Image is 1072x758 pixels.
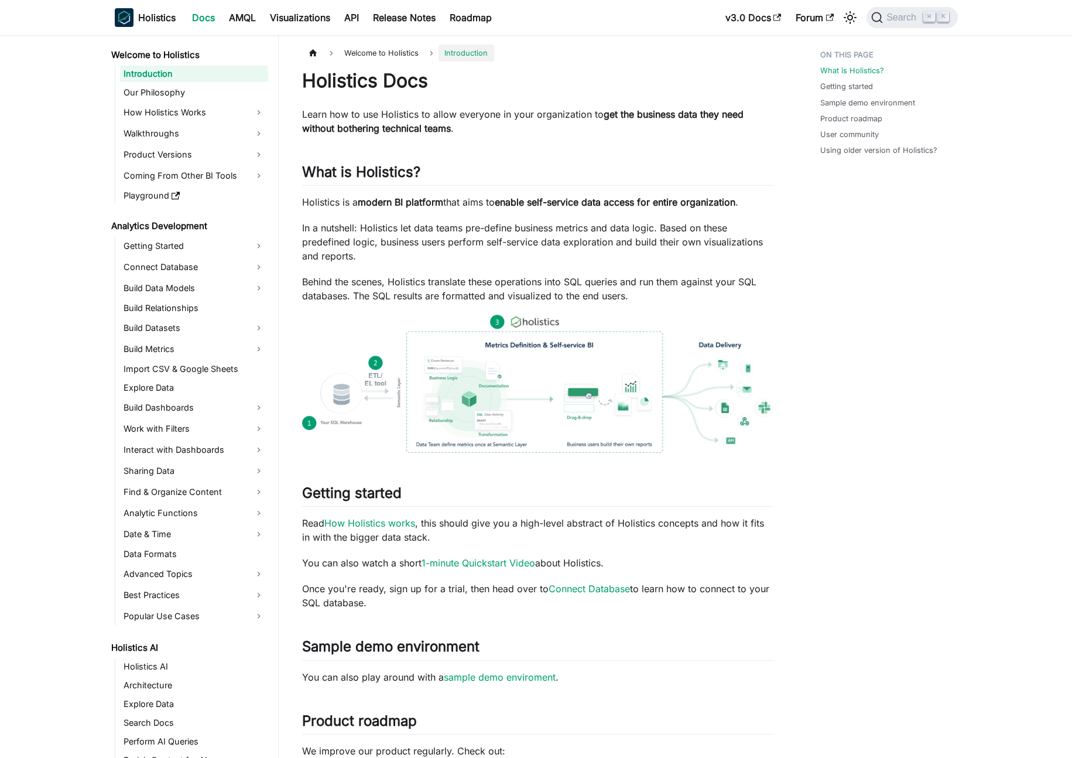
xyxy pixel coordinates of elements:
a: Sample demo environment [820,97,915,108]
a: API [337,8,366,27]
a: Find & Organize Content [120,483,268,501]
a: Advanced Topics [120,565,268,583]
p: Holistics is a that aims to . [302,195,773,209]
strong: modern BI platform [358,196,443,208]
a: Connect Database [549,583,630,595]
h2: What is Holistics? [302,163,773,186]
a: Interact with Dashboards [120,441,268,459]
a: Holistics AI [120,658,268,675]
p: We improve our product regularly. Check out: [302,744,773,758]
h1: Holistics Docs [302,69,773,93]
a: Home page [302,45,324,62]
a: Roadmap [443,8,499,27]
a: Connect Database [120,258,268,276]
a: How Holistics works [324,517,415,529]
a: HolisticsHolistics [115,8,176,27]
span: Welcome to Holistics [338,45,424,62]
img: How Holistics fits in your Data Stack [302,315,773,453]
a: Sharing Data [120,462,268,480]
kbd: K [937,12,949,22]
strong: enable self-service data access for entire organization [495,196,735,208]
h2: Product roadmap [302,712,773,735]
p: Learn how to use Holistics to allow everyone in your organization to . [302,107,773,135]
a: Search Docs [120,715,268,731]
a: Forum [789,8,841,27]
h2: Getting started [302,484,773,507]
a: Build Relationships [120,300,268,316]
a: Getting Started [120,237,268,255]
a: Work with Filters [120,419,268,438]
a: Our Philosophy [120,84,268,101]
a: Using older version of Holistics? [820,145,937,156]
a: Visualizations [263,8,337,27]
a: AMQL [222,8,263,27]
b: Holistics [138,11,176,25]
a: Import CSV & Google Sheets [120,361,268,377]
a: Data Formats [120,546,268,562]
a: Build Dashboards [120,398,268,417]
a: Introduction [120,66,268,82]
a: Coming From Other BI Tools [120,166,268,185]
a: Best Practices [120,586,268,605]
a: Explore Data [120,380,268,396]
a: Welcome to Holistics [108,47,268,63]
a: v3.0 Docs [718,8,789,27]
a: Build Datasets [120,319,268,337]
a: Release Notes [366,8,443,27]
a: Holistics AI [108,640,268,656]
a: Perform AI Queries [120,733,268,750]
img: Holistics [115,8,133,27]
span: Introduction [439,45,494,62]
a: Product roadmap [820,113,882,124]
a: Date & Time [120,525,268,544]
a: Build Metrics [120,340,268,358]
a: Popular Use Cases [120,607,268,626]
a: User community [820,129,879,140]
a: Architecture [120,677,268,694]
a: How Holistics Works [120,103,268,122]
a: 1-minute Quickstart Video [422,557,535,569]
p: You can also play around with a . [302,670,773,684]
p: In a nutshell: Holistics let data teams pre-define business metrics and data logic. Based on thes... [302,221,773,263]
a: Docs [185,8,222,27]
nav: Breadcrumbs [302,45,773,62]
span: Search [883,12,923,23]
button: Switch between dark and light mode (currently light mode) [841,8,859,27]
a: What is Holistics? [820,65,884,76]
p: Behind the scenes, Holistics translate these operations into SQL queries and run them against you... [302,275,773,303]
a: Analytic Functions [120,504,268,523]
h2: Sample demo environment [302,638,773,660]
nav: Docs sidebar [103,35,279,758]
button: Search (Command+K) [866,7,957,28]
a: Playground [120,187,268,204]
a: Analytics Development [108,218,268,234]
a: Explore Data [120,696,268,712]
p: Read , this should give you a high-level abstract of Holistics concepts and how it fits in with t... [302,516,773,544]
a: Getting started [820,81,873,92]
a: Walkthroughs [120,124,268,143]
a: Build Data Models [120,279,268,298]
p: Once you're ready, sign up for a trial, then head over to to learn how to connect to your SQL dat... [302,582,773,610]
p: You can also watch a short about Holistics. [302,556,773,570]
kbd: ⌘ [923,12,935,22]
a: sample demo enviroment [444,671,556,683]
a: Product Versions [120,145,268,164]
